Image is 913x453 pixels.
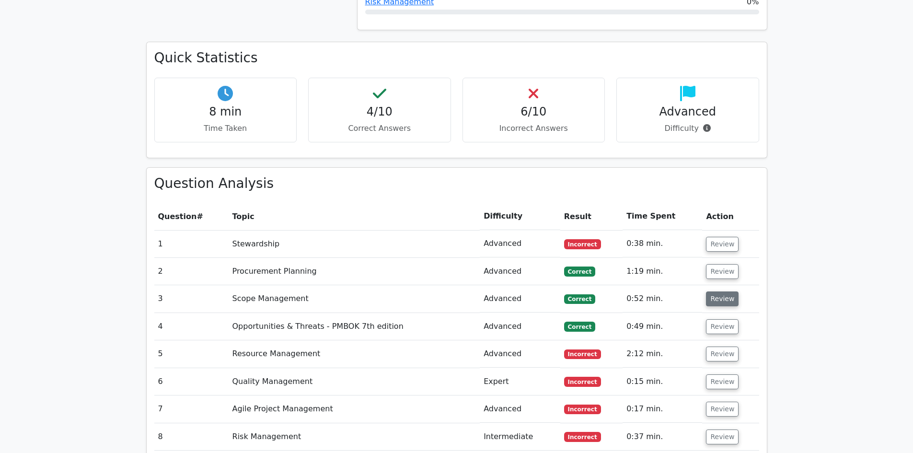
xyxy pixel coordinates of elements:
[154,395,229,423] td: 7
[229,230,480,257] td: Stewardship
[623,285,702,313] td: 0:52 min.
[229,368,480,395] td: Quality Management
[154,203,229,230] th: #
[564,322,595,331] span: Correct
[154,368,229,395] td: 6
[564,267,595,276] span: Correct
[229,340,480,368] td: Resource Management
[623,313,702,340] td: 0:49 min.
[623,395,702,423] td: 0:17 min.
[623,368,702,395] td: 0:15 min.
[702,203,759,230] th: Action
[564,294,595,304] span: Correct
[229,285,480,313] td: Scope Management
[706,347,739,361] button: Review
[623,258,702,285] td: 1:19 min.
[480,203,560,230] th: Difficulty
[480,258,560,285] td: Advanced
[154,313,229,340] td: 4
[154,423,229,451] td: 8
[154,258,229,285] td: 2
[162,105,289,119] h4: 8 min
[624,105,751,119] h4: Advanced
[706,374,739,389] button: Review
[564,405,601,414] span: Incorrect
[471,123,597,134] p: Incorrect Answers
[229,258,480,285] td: Procurement Planning
[564,377,601,386] span: Incorrect
[706,430,739,444] button: Review
[154,285,229,313] td: 3
[158,212,197,221] span: Question
[471,105,597,119] h4: 6/10
[706,237,739,252] button: Review
[623,340,702,368] td: 2:12 min.
[560,203,623,230] th: Result
[706,291,739,306] button: Review
[706,319,739,334] button: Review
[229,395,480,423] td: Agile Project Management
[480,285,560,313] td: Advanced
[706,402,739,417] button: Review
[154,175,759,192] h3: Question Analysis
[564,432,601,441] span: Incorrect
[480,230,560,257] td: Advanced
[162,123,289,134] p: Time Taken
[480,340,560,368] td: Advanced
[623,203,702,230] th: Time Spent
[706,264,739,279] button: Review
[624,123,751,134] p: Difficulty
[154,230,229,257] td: 1
[316,123,443,134] p: Correct Answers
[480,395,560,423] td: Advanced
[154,340,229,368] td: 5
[480,368,560,395] td: Expert
[229,423,480,451] td: Risk Management
[229,203,480,230] th: Topic
[564,239,601,249] span: Incorrect
[229,313,480,340] td: Opportunities & Threats - PMBOK 7th edition
[154,50,759,66] h3: Quick Statistics
[480,423,560,451] td: Intermediate
[623,423,702,451] td: 0:37 min.
[316,105,443,119] h4: 4/10
[564,349,601,359] span: Incorrect
[480,313,560,340] td: Advanced
[623,230,702,257] td: 0:38 min.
